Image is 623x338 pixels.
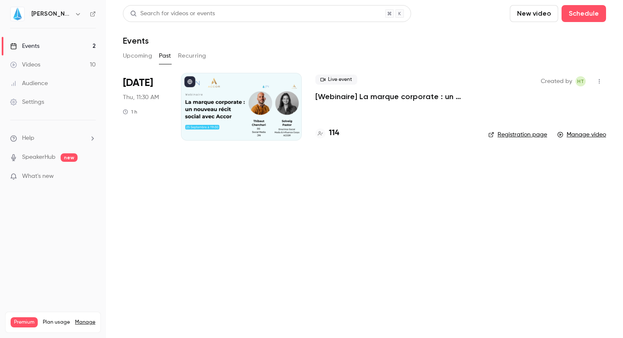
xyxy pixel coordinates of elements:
div: Search for videos or events [130,9,215,18]
div: Settings [10,98,44,106]
a: 114 [315,127,339,139]
div: Videos [10,61,40,69]
span: Hugo Tauzin [576,76,586,86]
a: Manage video [557,130,606,139]
span: Premium [11,317,38,327]
span: Plan usage [43,319,70,326]
button: Schedule [562,5,606,22]
div: 1 h [123,108,137,115]
button: Past [159,49,171,63]
div: Events [10,42,39,50]
div: Audience [10,79,48,88]
h4: 114 [329,127,339,139]
iframe: Noticeable Trigger [86,173,96,180]
span: Live event [315,75,357,85]
h1: Events [123,36,149,46]
span: new [61,153,78,162]
span: Thu, 11:30 AM [123,93,159,102]
li: help-dropdown-opener [10,134,96,143]
button: Recurring [178,49,206,63]
a: [Webinaire] La marque corporate : un nouveau récit social avec [PERSON_NAME] [315,91,475,102]
span: Help [22,134,34,143]
span: [DATE] [123,76,153,90]
div: Sep 25 Thu, 11:30 AM (Europe/Paris) [123,73,167,141]
a: SpeakerHub [22,153,56,162]
a: Manage [75,319,95,326]
button: New video [510,5,558,22]
span: HT [577,76,584,86]
span: Created by [541,76,572,86]
h6: [PERSON_NAME] [31,10,71,18]
span: What's new [22,172,54,181]
button: Upcoming [123,49,152,63]
img: JIN [11,7,24,21]
a: Registration page [488,130,547,139]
